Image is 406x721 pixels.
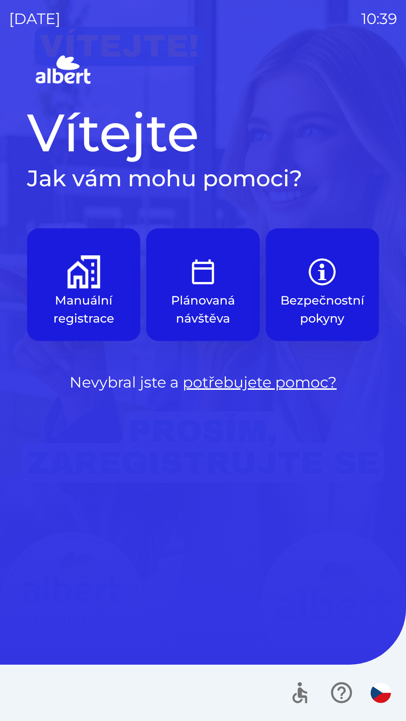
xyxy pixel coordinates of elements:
[27,53,379,89] img: Logo
[9,8,61,30] p: [DATE]
[27,164,379,192] h2: Jak vám mohu pomoci?
[27,371,379,394] p: Nevybral jste a
[280,291,364,327] p: Bezpečnostní pokyny
[45,291,122,327] p: Manuální registrace
[27,101,379,164] h1: Vítejte
[361,8,397,30] p: 10:39
[371,683,391,703] img: cs flag
[146,228,259,341] button: Plánovaná návštěva
[186,255,220,288] img: e9efe3d3-6003-445a-8475-3fd9a2e5368f.png
[266,228,379,341] button: Bezpečnostní pokyny
[306,255,339,288] img: b85e123a-dd5f-4e82-bd26-90b222bbbbcf.png
[164,291,241,327] p: Plánovaná návštěva
[183,373,337,391] a: potřebujete pomoc?
[67,255,100,288] img: d73f94ca-8ab6-4a86-aa04-b3561b69ae4e.png
[27,228,140,341] button: Manuální registrace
